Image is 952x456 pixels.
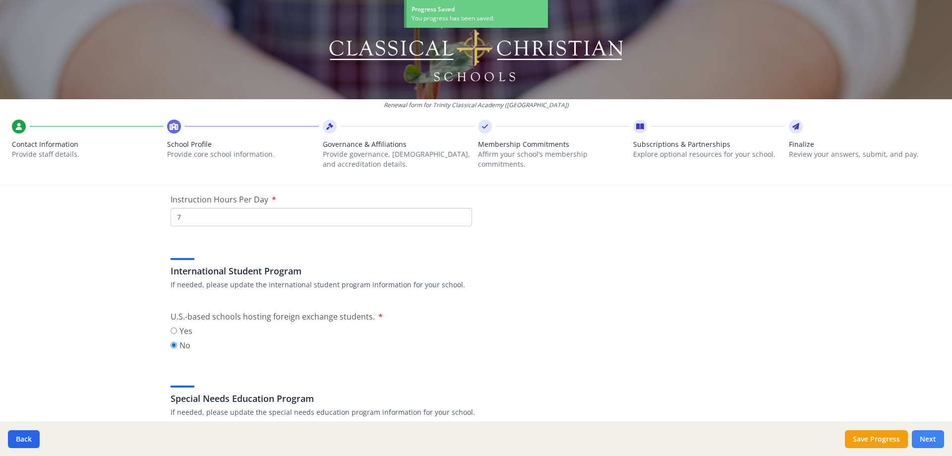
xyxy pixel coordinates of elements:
button: Save Progress [845,430,908,448]
span: Governance & Affiliations [323,139,474,149]
input: Yes [171,327,177,334]
button: Back [8,430,40,448]
p: Explore optional resources for your school. [633,149,784,159]
span: U.S.-based schools hosting foreign exchange students. [171,311,375,322]
input: No [171,342,177,348]
p: Affirm your school’s membership commitments. [478,149,629,169]
label: No [171,339,192,351]
p: Provide staff details. [12,149,163,159]
h3: Special Needs Education Program [171,391,781,405]
span: School Profile [167,139,318,149]
label: Yes [171,325,192,337]
button: Next [912,430,944,448]
span: Subscriptions & Partnerships [633,139,784,149]
div: You progress has been saved. [412,14,543,23]
p: If needed, please update the special needs education program information for your school. [171,407,781,417]
p: Provide core school information. [167,149,318,159]
div: Progress Saved [412,5,543,14]
span: Instruction Hours Per Day [171,194,268,205]
img: Logo [328,15,625,84]
span: Contact Information [12,139,163,149]
p: If needed, please update the international student program information for your school. [171,280,781,290]
span: Finalize [789,139,940,149]
p: Provide governance, [DEMOGRAPHIC_DATA], and accreditation details. [323,149,474,169]
h3: International Student Program [171,264,781,278]
span: Membership Commitments [478,139,629,149]
p: Review your answers, submit, and pay. [789,149,940,159]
